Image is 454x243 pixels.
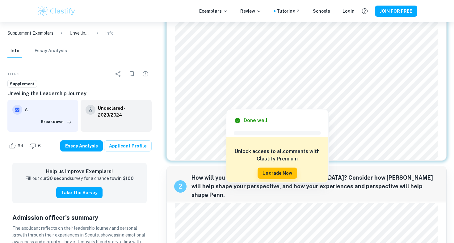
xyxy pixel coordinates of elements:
div: recipe [174,180,187,193]
span: 6 [35,143,44,149]
button: Upgrade Now [258,168,297,179]
a: Undeclared - 2023/2024 [98,105,146,118]
a: Supplement Exemplars [7,30,53,36]
strong: win $100 [114,176,134,181]
p: Fill out our survey for a chance to [25,175,134,182]
button: Info [7,44,22,58]
div: Dislike [28,141,44,151]
button: JOIN FOR FREE [375,6,417,17]
div: Share [112,68,124,80]
a: Tutoring [277,8,301,15]
a: Applicant Profile [104,140,152,151]
p: Info [105,30,114,36]
p: Unveiling the Leadership Journey [69,30,89,36]
h6: Unveiling the Leadership Journey [7,90,152,97]
span: Title [7,71,19,77]
h6: A [25,106,73,113]
h5: Admission officer's summary [12,213,147,222]
button: Help and Feedback [359,6,370,16]
button: Essay Analysis [60,140,103,151]
button: Essay Analysis [35,44,67,58]
img: Clastify logo [37,5,76,17]
h6: Done well [244,117,267,124]
a: Supplement [7,80,37,88]
span: Supplement [8,81,37,87]
a: Login [343,8,355,15]
a: Schools [313,8,330,15]
p: Review [240,8,261,15]
div: Like [7,141,27,151]
h6: Help us improve Exemplars! [17,168,142,175]
span: 64 [14,143,27,149]
div: Bookmark [126,68,138,80]
h6: Unlock access to all comments with Clastify Premium [229,148,325,163]
span: How will you explore community at [GEOGRAPHIC_DATA]? Consider how [PERSON_NAME] will help shape y... [191,173,439,199]
button: Take the Survey [56,187,103,198]
div: Report issue [139,68,152,80]
strong: 30 second [47,176,70,181]
p: Exemplars [199,8,228,15]
button: Breakdown [39,117,73,126]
